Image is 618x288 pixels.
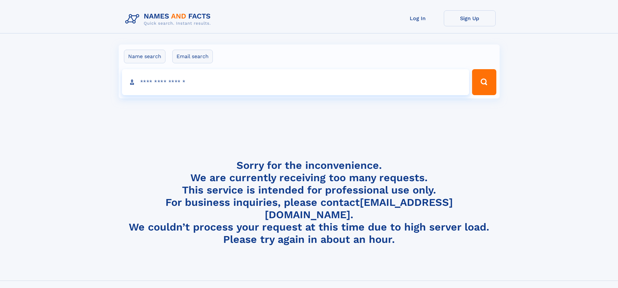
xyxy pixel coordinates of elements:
[124,50,165,63] label: Name search
[444,10,496,26] a: Sign Up
[122,69,469,95] input: search input
[172,50,213,63] label: Email search
[123,10,216,28] img: Logo Names and Facts
[123,159,496,246] h4: Sorry for the inconvenience. We are currently receiving too many requests. This service is intend...
[392,10,444,26] a: Log In
[265,196,453,221] a: [EMAIL_ADDRESS][DOMAIN_NAME]
[472,69,496,95] button: Search Button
